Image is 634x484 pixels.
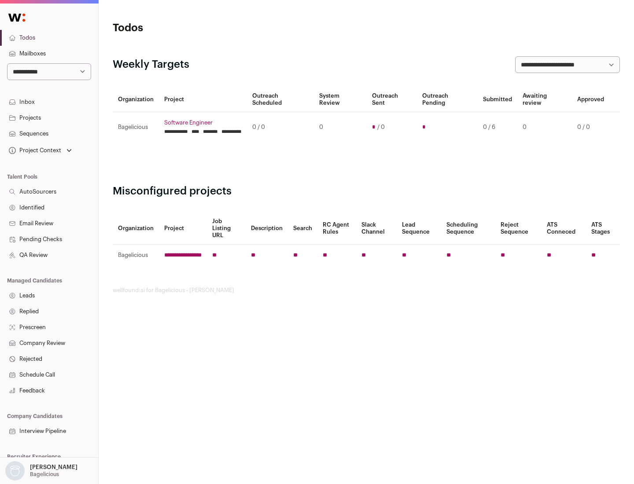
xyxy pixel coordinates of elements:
[478,87,517,112] th: Submitted
[495,213,542,245] th: Reject Sequence
[4,461,79,480] button: Open dropdown
[7,144,74,157] button: Open dropdown
[517,112,572,143] td: 0
[586,213,620,245] th: ATS Stages
[517,87,572,112] th: Awaiting review
[542,213,586,245] th: ATS Conneced
[314,112,366,143] td: 0
[4,9,30,26] img: Wellfound
[572,112,609,143] td: 0 / 0
[397,213,441,245] th: Lead Sequence
[478,112,517,143] td: 0 / 6
[246,213,288,245] th: Description
[113,87,159,112] th: Organization
[113,245,159,266] td: Bagelicious
[30,464,77,471] p: [PERSON_NAME]
[7,147,61,154] div: Project Context
[5,461,25,480] img: nopic.png
[159,213,207,245] th: Project
[247,112,314,143] td: 0 / 0
[441,213,495,245] th: Scheduling Sequence
[113,21,282,35] h1: Todos
[356,213,397,245] th: Slack Channel
[164,119,242,126] a: Software Engineer
[113,287,620,294] footer: wellfound:ai for Bagelicious - [PERSON_NAME]
[572,87,609,112] th: Approved
[207,213,246,245] th: Job Listing URL
[314,87,366,112] th: System Review
[159,87,247,112] th: Project
[417,87,477,112] th: Outreach Pending
[247,87,314,112] th: Outreach Scheduled
[317,213,356,245] th: RC Agent Rules
[113,213,159,245] th: Organization
[113,184,620,198] h2: Misconfigured projects
[113,58,189,72] h2: Weekly Targets
[30,471,59,478] p: Bagelicious
[367,87,417,112] th: Outreach Sent
[113,112,159,143] td: Bagelicious
[288,213,317,245] th: Search
[377,124,385,131] span: / 0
